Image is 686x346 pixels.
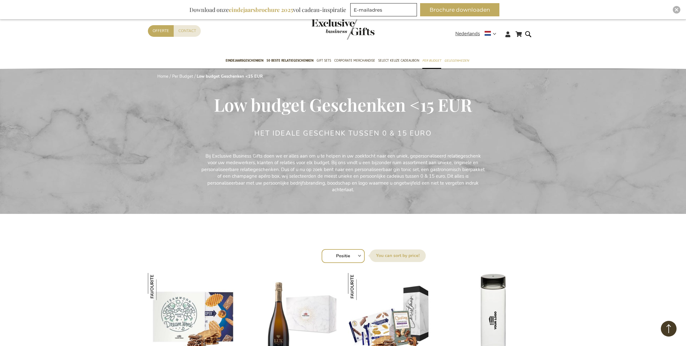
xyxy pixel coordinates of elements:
[187,3,349,16] div: Download onze vol cadeau-inspiratie
[350,3,419,18] form: marketing offers and promotions
[673,6,680,14] div: Close
[378,57,419,64] span: Select Keuze Cadeaubon
[312,19,343,40] a: store logo
[370,249,426,262] label: Sorteer op
[148,273,175,300] img: Jules Destrooper Jules' Finest Geschenkbox
[317,57,331,64] span: Gift Sets
[420,3,499,16] button: Brochure downloaden
[226,57,263,64] span: Eindejaarsgeschenken
[197,74,263,79] strong: Low budget Geschenken <15 EUR
[229,6,293,14] b: eindejaarsbrochure 2025
[350,3,417,16] input: E-mailadres
[444,57,469,64] span: Gelegenheden
[312,19,374,40] img: Exclusive Business gifts logo
[148,25,174,37] a: Offerte
[254,130,432,137] h2: Het ideale geschenk tussen 0 & 15 euro
[455,30,480,37] span: Nederlands
[348,273,375,300] img: The Perfect Temptations Box
[267,57,313,64] span: 50 beste relatiegeschenken
[174,25,201,37] a: Contact
[422,57,441,64] span: Per Budget
[201,153,485,193] p: Bij Exclusive Business Gifts doen we er alles aan om u te helpen in uw zoektocht naar een uniek, ...
[214,93,472,116] span: Low budget Geschenken <15 EUR
[157,74,168,79] a: Home
[675,8,678,12] img: Close
[455,30,500,37] div: Nederlands
[334,57,375,64] span: Corporate Merchandise
[172,74,193,79] a: Per Budget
